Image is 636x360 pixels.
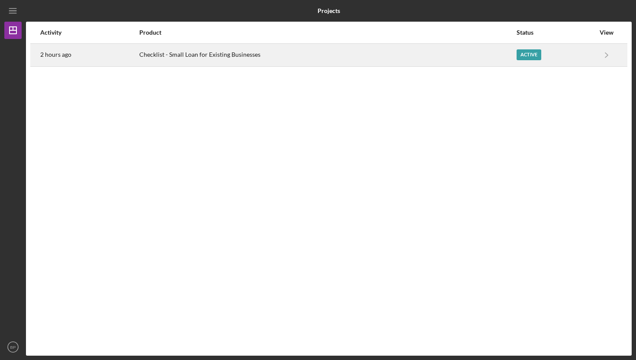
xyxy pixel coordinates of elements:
button: BP [4,338,22,356]
div: Active [517,49,541,60]
div: Activity [40,29,138,36]
div: Checklist - Small Loan for Existing Businesses [139,44,516,66]
text: BP [10,345,16,350]
time: 2025-10-07 00:12 [40,51,71,58]
div: Status [517,29,595,36]
div: View [596,29,617,36]
b: Projects [318,7,340,14]
div: Product [139,29,516,36]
